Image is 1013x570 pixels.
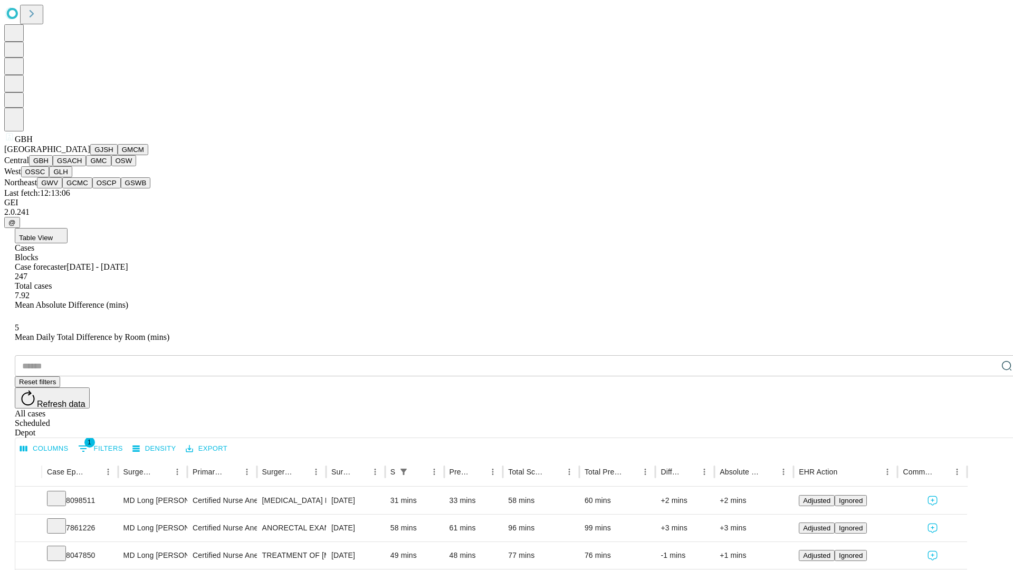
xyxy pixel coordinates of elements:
button: Menu [880,464,895,479]
div: 77 mins [508,542,574,569]
button: Menu [309,464,323,479]
div: 60 mins [585,487,651,514]
div: 7861226 [47,515,113,541]
div: ANORECTAL EXAM UNDER ANESTHESIA [262,515,321,541]
div: 33 mins [450,487,498,514]
button: Sort [225,464,240,479]
span: 247 [15,272,27,281]
button: Menu [170,464,185,479]
div: Surgeon Name [123,468,154,476]
div: +3 mins [720,515,788,541]
button: GMCM [118,144,148,155]
button: Export [183,441,230,457]
button: GCMC [62,177,92,188]
button: Show filters [396,464,411,479]
div: Absolute Difference [720,468,760,476]
div: 61 mins [450,515,498,541]
div: 31 mins [390,487,439,514]
span: Mean Daily Total Difference by Room (mins) [15,332,169,341]
div: Predicted In Room Duration [450,468,470,476]
button: Sort [294,464,309,479]
span: Central [4,156,29,165]
div: EHR Action [799,468,837,476]
span: Case forecaster [15,262,66,271]
button: Sort [155,464,170,479]
div: -1 mins [661,542,709,569]
span: Northeast [4,178,37,187]
span: Ignored [839,552,863,559]
div: 48 mins [450,542,498,569]
span: Total cases [15,281,52,290]
div: Total Scheduled Duration [508,468,546,476]
button: Menu [562,464,577,479]
div: TREATMENT OF [MEDICAL_DATA] SUBMUSCULAR [262,542,321,569]
span: Adjusted [803,552,830,559]
button: Table View [15,228,68,243]
button: Sort [412,464,427,479]
div: MD Long [PERSON_NAME] [123,487,182,514]
span: Ignored [839,524,863,532]
button: Menu [368,464,383,479]
div: +2 mins [720,487,788,514]
div: [MEDICAL_DATA] FLEXIBLE PROXIMAL DIAGNOSTIC [262,487,321,514]
button: Expand [21,547,36,565]
span: Adjusted [803,497,830,505]
button: Ignored [835,495,867,506]
div: 58 mins [508,487,574,514]
div: 1 active filter [396,464,411,479]
div: +2 mins [661,487,709,514]
button: Menu [240,464,254,479]
button: Select columns [17,441,71,457]
div: GEI [4,198,1009,207]
button: GSACH [53,155,86,166]
button: Menu [427,464,442,479]
button: GJSH [90,144,118,155]
div: 99 mins [585,515,651,541]
div: Primary Service [193,468,223,476]
div: 58 mins [390,515,439,541]
div: Difference [661,468,681,476]
button: OSCP [92,177,121,188]
button: Adjusted [799,495,835,506]
div: 2.0.241 [4,207,1009,217]
button: OSW [111,155,137,166]
button: Density [130,441,179,457]
span: Last fetch: 12:13:06 [4,188,70,197]
button: @ [4,217,20,228]
button: Sort [353,464,368,479]
div: Case Epic Id [47,468,85,476]
button: Adjusted [799,550,835,561]
button: GMC [86,155,111,166]
button: Menu [697,464,712,479]
button: GSWB [121,177,151,188]
div: Scheduled In Room Duration [390,468,395,476]
button: Reset filters [15,376,60,387]
span: Refresh data [37,400,85,408]
button: GLH [49,166,72,177]
div: 8047850 [47,542,113,569]
div: [DATE] [331,542,380,569]
button: Menu [101,464,116,479]
button: Sort [86,464,101,479]
div: Total Predicted Duration [585,468,623,476]
button: Sort [547,464,562,479]
div: Certified Nurse Anesthetist [193,487,251,514]
button: Sort [761,464,776,479]
div: Surgery Name [262,468,293,476]
span: West [4,167,21,176]
button: GBH [29,155,53,166]
span: 5 [15,323,19,332]
span: [GEOGRAPHIC_DATA] [4,145,90,154]
div: [DATE] [331,515,380,541]
button: Sort [623,464,638,479]
button: Menu [776,464,791,479]
div: Surgery Date [331,468,352,476]
div: MD Long [PERSON_NAME] [123,515,182,541]
button: Ignored [835,550,867,561]
button: GWV [37,177,62,188]
div: Certified Nurse Anesthetist [193,542,251,569]
div: 8098511 [47,487,113,514]
span: [DATE] - [DATE] [66,262,128,271]
button: Ignored [835,522,867,534]
button: Sort [471,464,485,479]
